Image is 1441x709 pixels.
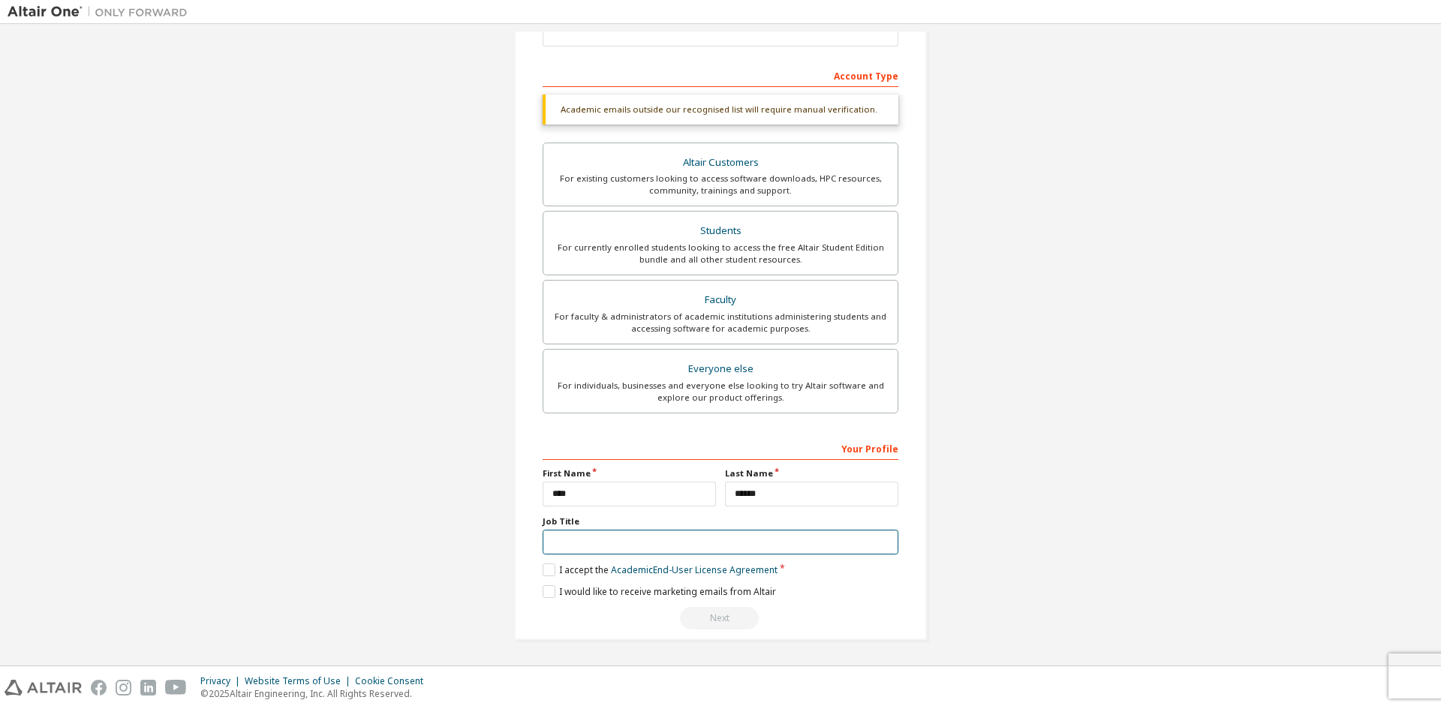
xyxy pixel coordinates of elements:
[552,173,889,197] div: For existing customers looking to access software downloads, HPC resources, community, trainings ...
[611,563,778,576] a: Academic End-User License Agreement
[5,680,82,695] img: altair_logo.svg
[200,675,245,687] div: Privacy
[552,359,889,380] div: Everyone else
[543,515,898,527] label: Job Title
[245,675,355,687] div: Website Terms of Use
[543,95,898,125] div: Academic emails outside our recognised list will require manual verification.
[543,467,716,479] label: First Name
[543,563,778,576] label: I accept the
[355,675,432,687] div: Cookie Consent
[8,5,195,20] img: Altair One
[543,585,776,598] label: I would like to receive marketing emails from Altair
[543,436,898,460] div: Your Profile
[552,152,889,173] div: Altair Customers
[165,680,187,695] img: youtube.svg
[200,687,432,700] p: © 2025 Altair Engineering, Inc. All Rights Reserved.
[140,680,156,695] img: linkedin.svg
[552,311,889,335] div: For faculty & administrators of academic institutions administering students and accessing softwa...
[116,680,131,695] img: instagram.svg
[552,380,889,404] div: For individuals, businesses and everyone else looking to try Altair software and explore our prod...
[725,467,898,479] label: Last Name
[552,221,889,242] div: Students
[552,242,889,266] div: For currently enrolled students looking to access the free Altair Student Edition bundle and all ...
[91,680,107,695] img: facebook.svg
[543,63,898,87] div: Account Type
[543,607,898,629] div: Read and acccept EULA to continue
[552,290,889,311] div: Faculty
